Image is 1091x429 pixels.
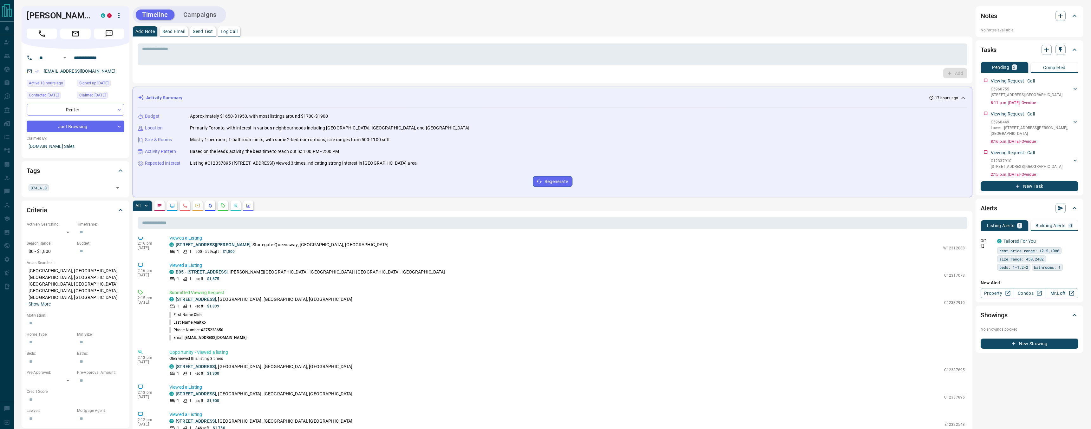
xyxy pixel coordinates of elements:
[27,202,124,218] div: Criteria
[77,241,124,246] p: Budget:
[77,92,124,101] div: Wed Mar 15 2023
[189,249,192,254] p: 1
[208,203,213,208] svg: Listing Alerts
[169,312,202,318] p: First Name:
[190,160,417,167] p: Listing #C12337895 ([STREET_ADDRESS]) viewed 3 times, indicating strong interest in [GEOGRAPHIC_D...
[27,80,74,89] div: Thu Sep 11 2025
[27,246,74,257] p: $0 - $1,800
[113,183,122,192] button: Open
[29,301,51,307] button: Show More
[991,118,1078,138] div: C5960449Lower - [STREET_ADDRESS][PERSON_NAME],[GEOGRAPHIC_DATA]
[944,394,965,400] p: C12337895
[169,242,174,247] div: condos.ca
[145,125,163,131] p: Location
[27,351,74,356] p: Beds:
[169,327,224,333] p: Phone Number:
[169,364,174,369] div: condos.ca
[170,203,175,208] svg: Lead Browsing Activity
[27,370,74,375] p: Pre-Approved:
[29,92,59,98] span: Contacted [DATE]
[77,351,124,356] p: Baths:
[1013,288,1046,298] a: Condos
[176,391,353,397] p: , [GEOGRAPHIC_DATA], [GEOGRAPHIC_DATA], [GEOGRAPHIC_DATA]
[169,356,965,361] p: Oleh viewed this listing 3 times
[190,136,390,143] p: Mostly 1-bedroom, 1-bathroom units, with some 2-bedroom options; size ranges from 500-1100 sqft
[27,121,124,132] div: Just Browsing
[189,398,192,404] p: 1
[981,45,996,55] h2: Tasks
[169,384,965,391] p: Viewed a Listing
[135,29,155,34] p: Add Note
[207,398,219,404] p: $1,900
[79,92,106,98] span: Claimed [DATE]
[999,256,1044,262] span: size range: 450,2402
[207,371,219,376] p: $1,900
[195,203,200,208] svg: Emails
[138,395,160,399] p: [DATE]
[146,95,182,101] p: Activity Summary
[943,245,965,251] p: W12312088
[981,8,1078,23] div: Notes
[138,300,160,305] p: [DATE]
[27,260,124,266] p: Areas Searched:
[31,185,47,191] span: 374.A.S
[1043,65,1066,70] p: Completed
[176,269,445,275] p: , [PERSON_NAME][GEOGRAPHIC_DATA], [GEOGRAPHIC_DATA] | [GEOGRAPHIC_DATA], [GEOGRAPHIC_DATA]
[189,371,192,376] p: 1
[138,418,160,422] p: 2:12 pm
[991,100,1078,106] p: 8:11 p.m. [DATE] - Overdue
[107,13,112,18] div: property.ca
[177,303,179,309] p: 1
[27,10,91,21] h1: [PERSON_NAME]
[944,300,965,306] p: C12337910
[176,419,216,424] a: [STREET_ADDRESS]
[145,148,176,155] p: Activity Pattern
[221,29,238,34] p: Log Call
[1013,65,1016,69] p: 3
[195,398,203,404] p: - sqft
[138,422,160,426] p: [DATE]
[136,10,174,20] button: Timeline
[169,392,174,396] div: condos.ca
[145,136,172,143] p: Size & Rooms
[207,303,219,309] p: $1,899
[944,273,965,278] p: C12317073
[991,111,1035,117] p: Viewing Request - Call
[981,203,997,213] h2: Alerts
[999,247,1059,254] span: rent price range: 1215,1980
[189,276,192,282] p: 1
[145,160,180,167] p: Repeated Interest
[177,371,179,376] p: 1
[981,238,993,244] p: Off
[169,289,965,296] p: Submitted Viewing Request
[27,205,47,215] h2: Criteria
[29,80,63,86] span: Active 18 hours ago
[169,297,174,301] div: condos.ca
[27,92,74,101] div: Wed Mar 15 2023
[1069,223,1072,228] p: 0
[169,335,246,340] p: Email:
[77,370,124,375] p: Pre-Approval Amount:
[193,29,213,34] p: Send Text
[138,241,160,246] p: 2:16 pm
[1003,239,1036,244] a: Tailored For You
[220,203,225,208] svg: Requests
[195,303,203,309] p: - sqft
[944,422,965,427] p: E12322548
[182,203,187,208] svg: Calls
[991,164,1062,169] p: [STREET_ADDRESS] , [GEOGRAPHIC_DATA]
[981,244,985,248] svg: Push Notification Only
[991,119,1072,125] p: C5960449
[992,65,1009,69] p: Pending
[27,141,124,152] p: [DOMAIN_NAME] Sales
[991,139,1078,144] p: 8:16 p.m. [DATE] - Overdue
[991,172,1078,177] p: 2:15 p.m. [DATE] - Overdue
[27,221,74,227] p: Actively Searching:
[981,280,1078,286] p: New Alert:
[999,264,1028,270] span: beds: 1-1,2-2
[35,69,39,74] svg: Email Verified
[195,371,203,376] p: - sqft
[991,125,1072,136] p: Lower - [STREET_ADDRESS][PERSON_NAME] , [GEOGRAPHIC_DATA]
[991,86,1062,92] p: C5960755
[177,249,179,254] p: 1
